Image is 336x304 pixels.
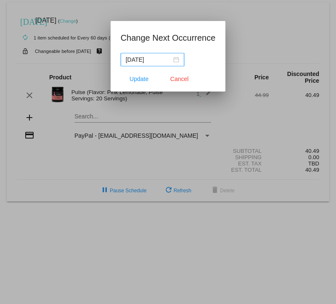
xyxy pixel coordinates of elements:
[126,55,172,64] input: Select date
[161,71,198,86] button: Close dialog
[170,76,189,82] span: Cancel
[121,31,216,45] h1: Change Next Occurrence
[121,71,158,86] button: Update
[130,76,148,82] span: Update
